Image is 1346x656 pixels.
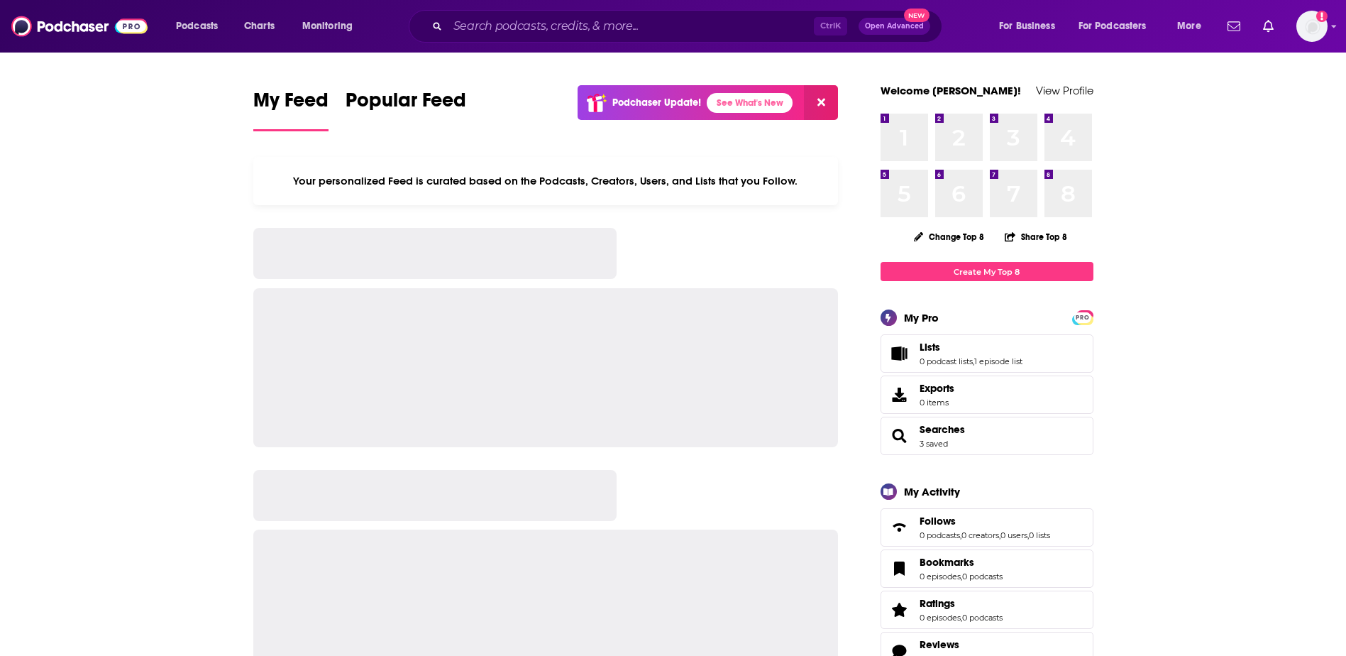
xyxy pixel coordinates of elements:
div: Search podcasts, credits, & more... [422,10,956,43]
img: Podchaser - Follow, Share and Rate Podcasts [11,13,148,40]
img: User Profile [1296,11,1328,42]
span: , [960,530,961,540]
a: Charts [235,15,283,38]
a: Searches [886,426,914,446]
a: View Profile [1036,84,1093,97]
a: 3 saved [920,439,948,449]
a: Show notifications dropdown [1222,14,1246,38]
span: For Business [999,16,1055,36]
span: Exports [920,382,954,395]
span: Podcasts [176,16,218,36]
span: , [973,356,974,366]
a: Reviews [920,638,1003,651]
a: Bookmarks [886,559,914,579]
span: Bookmarks [920,556,974,569]
div: Your personalized Feed is curated based on the Podcasts, Creators, Users, and Lists that you Follow. [253,157,839,205]
span: Lists [881,334,1093,373]
a: 0 podcasts [962,613,1003,623]
span: My Feed [253,88,329,121]
span: 0 items [920,398,954,408]
button: Open AdvancedNew [859,18,930,35]
div: My Activity [904,485,960,498]
input: Search podcasts, credits, & more... [448,15,814,38]
span: , [961,572,962,581]
span: For Podcasters [1079,16,1147,36]
div: My Pro [904,311,939,324]
a: Create My Top 8 [881,262,1093,281]
a: 0 users [1000,530,1027,540]
a: Ratings [886,600,914,620]
a: 0 episodes [920,572,961,581]
button: open menu [989,15,1073,38]
a: Ratings [920,597,1003,610]
span: New [904,9,929,22]
span: PRO [1074,312,1091,323]
span: Follows [920,515,956,527]
svg: Add a profile image [1316,11,1328,22]
span: Ctrl K [814,17,847,35]
span: , [961,613,962,623]
span: Ratings [881,591,1093,629]
span: Lists [920,341,940,354]
a: PRO [1074,312,1091,322]
a: Lists [920,341,1022,354]
a: Follows [920,515,1050,527]
span: Logged in as WE_Broadcast [1296,11,1328,42]
button: open menu [1167,15,1219,38]
a: Show notifications dropdown [1257,14,1279,38]
span: Charts [244,16,275,36]
span: Open Advanced [865,23,924,30]
a: Exports [881,376,1093,414]
span: More [1177,16,1201,36]
span: Ratings [920,597,955,610]
a: 0 podcasts [962,572,1003,581]
span: , [1027,530,1029,540]
span: Searches [881,417,1093,455]
a: 0 podcasts [920,530,960,540]
span: Bookmarks [881,550,1093,588]
a: 0 episodes [920,613,961,623]
a: 0 lists [1029,530,1050,540]
span: Follows [881,508,1093,547]
a: 0 podcast lists [920,356,973,366]
span: Exports [886,385,914,405]
a: Lists [886,344,914,363]
p: Podchaser Update! [612,97,701,109]
a: My Feed [253,88,329,131]
button: open menu [292,15,371,38]
span: Reviews [920,638,959,651]
a: Welcome [PERSON_NAME]! [881,84,1021,97]
button: Show profile menu [1296,11,1328,42]
a: Popular Feed [346,88,466,131]
button: open menu [166,15,236,38]
a: Follows [886,518,914,537]
a: See What's New [707,93,793,113]
span: Popular Feed [346,88,466,121]
button: open menu [1069,15,1167,38]
span: , [999,530,1000,540]
a: Bookmarks [920,556,1003,569]
button: Share Top 8 [1004,223,1068,251]
a: 0 creators [961,530,999,540]
button: Change Top 8 [905,228,993,246]
span: Monitoring [302,16,353,36]
a: 1 episode list [974,356,1022,366]
a: Searches [920,423,965,436]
